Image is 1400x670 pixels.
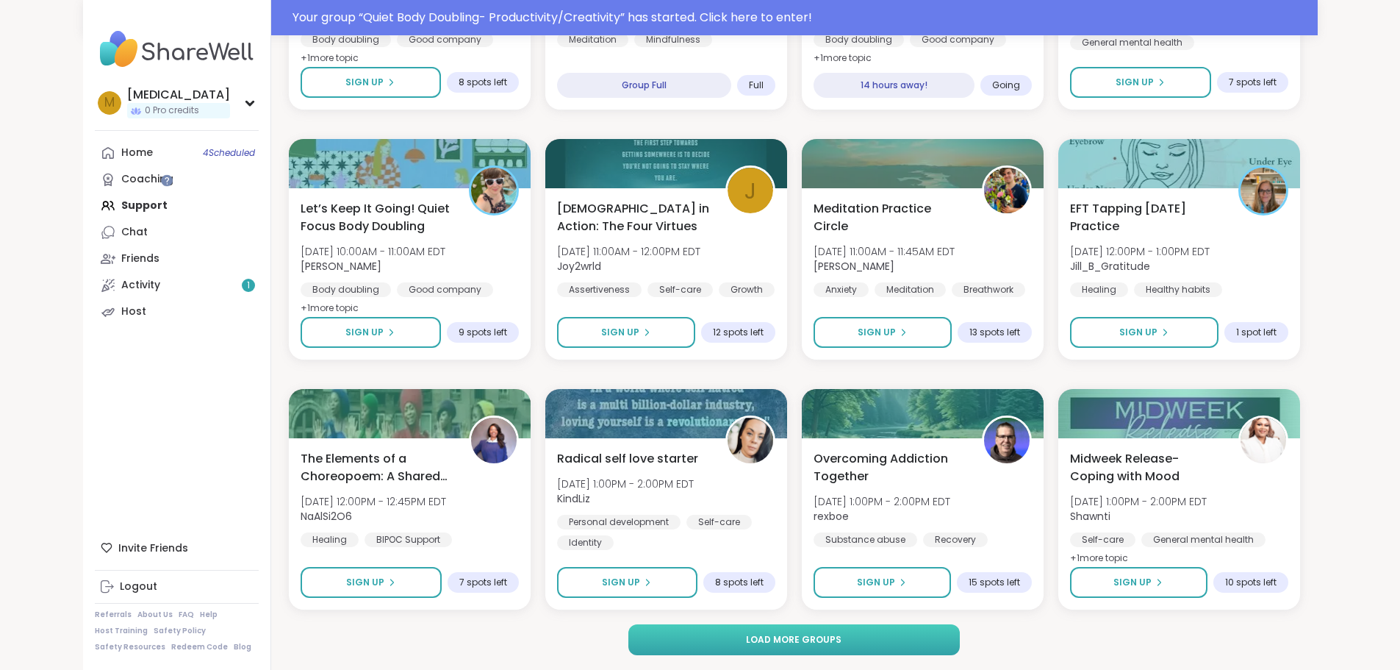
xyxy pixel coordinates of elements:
span: 13 spots left [969,327,1020,338]
div: Recovery [923,532,988,547]
span: Sign Up [857,576,895,589]
a: Blog [234,642,251,652]
a: FAQ [179,610,194,620]
span: [DATE] 1:00PM - 2:00PM EDT [557,477,694,491]
div: Host [121,304,146,319]
button: Sign Up [814,317,952,348]
b: Shawnti [1070,509,1110,524]
span: 1 [247,279,250,292]
span: Sign Up [602,576,640,589]
a: About Us [137,610,173,620]
div: [MEDICAL_DATA] [127,87,230,103]
span: Meditation Practice Circle [814,200,966,235]
div: Meditation [557,32,628,47]
b: [PERSON_NAME] [301,259,381,274]
div: Group Full [557,73,731,98]
div: Your group “ Quiet Body Doubling- Productivity/Creativity ” has started. Click here to enter! [292,9,1309,26]
button: Sign Up [301,67,441,98]
span: Sign Up [345,76,384,89]
a: Safety Policy [154,626,206,636]
span: Sign Up [601,326,639,339]
div: Healthy habits [1134,282,1222,297]
span: J [744,174,756,208]
a: Host [95,299,259,325]
div: Self-care [1070,532,1135,547]
a: Friends [95,246,259,272]
b: rexboe [814,509,849,524]
span: Overcoming Addiction Together [814,450,966,485]
div: BIPOC Support [365,532,452,547]
span: Midweek Release-Coping with Mood [1070,450,1222,485]
button: Load more groups [628,624,960,655]
a: Redeem Code [171,642,228,652]
div: Home [121,146,153,160]
button: Sign Up [1070,317,1218,348]
div: Healing [301,532,359,547]
span: 9 spots left [459,327,507,338]
span: Sign Up [1113,576,1152,589]
b: Jill_B_Gratitude [1070,259,1150,274]
a: Coaching [95,166,259,193]
span: [DATE] 1:00PM - 2:00PM EDT [1070,494,1207,509]
button: Sign Up [557,317,695,348]
span: Sign Up [346,576,384,589]
button: Sign Up [301,567,442,598]
img: Jill_B_Gratitude [1241,168,1286,213]
span: [DATE] 11:00AM - 12:00PM EDT [557,244,700,259]
div: Mindfulness [634,32,712,47]
img: KindLiz [728,418,773,463]
span: 7 spots left [459,577,507,588]
a: Help [200,610,218,620]
div: Anxiety [814,282,869,297]
div: Substance abuse [814,532,917,547]
span: 4 Scheduled [203,147,255,159]
div: Invite Friends [95,535,259,561]
a: Host Training [95,626,148,636]
div: Logout [120,580,157,594]
div: Identity [557,535,614,550]
span: Sign Up [858,326,896,339]
iframe: Spotlight [161,174,173,186]
img: Adrienne_QueenOfTheDawn [471,168,517,213]
a: Safety Resources [95,642,165,652]
span: [DEMOGRAPHIC_DATA] in Action: The Four Virtues [557,200,709,235]
span: 15 spots left [969,577,1020,588]
b: Joy2wrld [557,259,601,274]
span: M [104,93,115,113]
div: Activity [121,278,160,293]
div: Good company [397,282,493,297]
div: Good company [397,32,493,47]
span: 8 spots left [459,76,507,88]
div: Friends [121,252,159,266]
span: 10 spots left [1225,577,1277,588]
span: Radical self love starter [557,450,698,468]
img: NaAlSi2O6 [471,418,517,463]
div: Meditation [875,282,946,297]
a: Home4Scheduled [95,140,259,166]
div: Coaching [121,172,173,187]
b: [PERSON_NAME] [814,259,894,274]
a: Referrals [95,610,132,620]
div: Body doubling [301,282,391,297]
span: [DATE] 10:00AM - 11:00AM EDT [301,244,445,259]
a: Activity1 [95,272,259,299]
span: 1 spot left [1236,327,1277,338]
span: [DATE] 11:00AM - 11:45AM EDT [814,244,955,259]
img: rexboe [984,418,1030,463]
div: Self-care [686,515,752,530]
div: 14 hours away! [814,73,974,98]
a: Logout [95,574,259,600]
div: Breathwork [952,282,1025,297]
div: Self-care [647,282,713,297]
span: Sign Up [1119,326,1157,339]
div: Growth [719,282,775,297]
span: 0 Pro credits [145,104,199,117]
span: Going [992,79,1020,91]
div: General mental health [1141,532,1266,547]
div: Chat [121,225,148,240]
div: Personal development [557,515,681,530]
img: Shawnti [1241,418,1286,463]
button: Sign Up [1070,67,1211,98]
button: Sign Up [1070,567,1207,598]
button: Sign Up [301,317,441,348]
